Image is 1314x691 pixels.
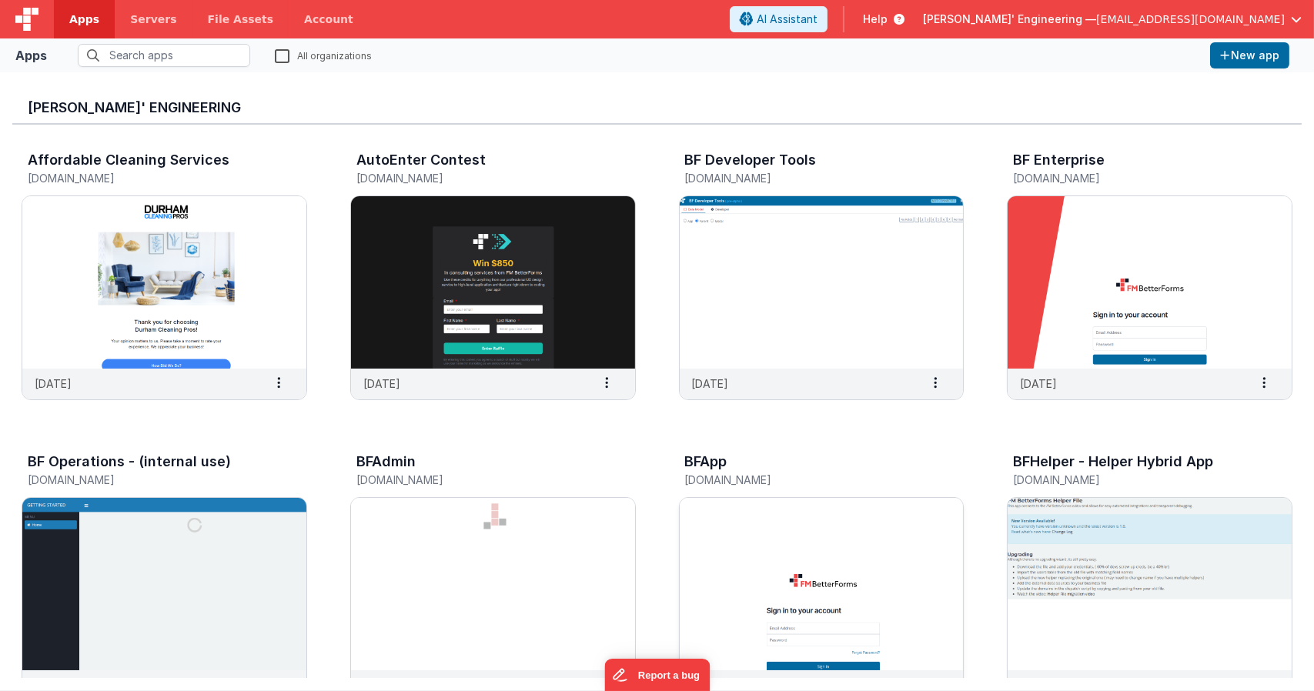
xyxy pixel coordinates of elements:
[28,172,269,184] h5: [DOMAIN_NAME]
[28,152,229,168] h3: Affordable Cleaning Services
[356,454,416,469] h3: BFAdmin
[275,48,372,62] label: All organizations
[15,46,47,65] div: Apps
[208,12,274,27] span: File Assets
[28,100,1286,115] h3: [PERSON_NAME]' Engineering
[1013,454,1213,469] h3: BFHelper - Helper Hybrid App
[69,12,99,27] span: Apps
[363,376,400,392] p: [DATE]
[356,152,486,168] h3: AutoEnter Contest
[28,454,231,469] h3: BF Operations - (internal use)
[685,474,926,486] h5: [DOMAIN_NAME]
[1210,42,1289,68] button: New app
[685,172,926,184] h5: [DOMAIN_NAME]
[604,659,710,691] iframe: Marker.io feedback button
[692,376,729,392] p: [DATE]
[130,12,176,27] span: Servers
[923,12,1096,27] span: [PERSON_NAME]' Engineering —
[923,12,1302,27] button: [PERSON_NAME]' Engineering — [EMAIL_ADDRESS][DOMAIN_NAME]
[1013,474,1254,486] h5: [DOMAIN_NAME]
[730,6,828,32] button: AI Assistant
[356,474,597,486] h5: [DOMAIN_NAME]
[685,454,727,469] h3: BFApp
[1013,152,1105,168] h3: BF Enterprise
[35,376,72,392] p: [DATE]
[863,12,888,27] span: Help
[78,44,250,67] input: Search apps
[685,152,817,168] h3: BF Developer Tools
[28,474,269,486] h5: [DOMAIN_NAME]
[757,12,817,27] span: AI Assistant
[1013,172,1254,184] h5: [DOMAIN_NAME]
[356,172,597,184] h5: [DOMAIN_NAME]
[1020,376,1057,392] p: [DATE]
[1096,12,1285,27] span: [EMAIL_ADDRESS][DOMAIN_NAME]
